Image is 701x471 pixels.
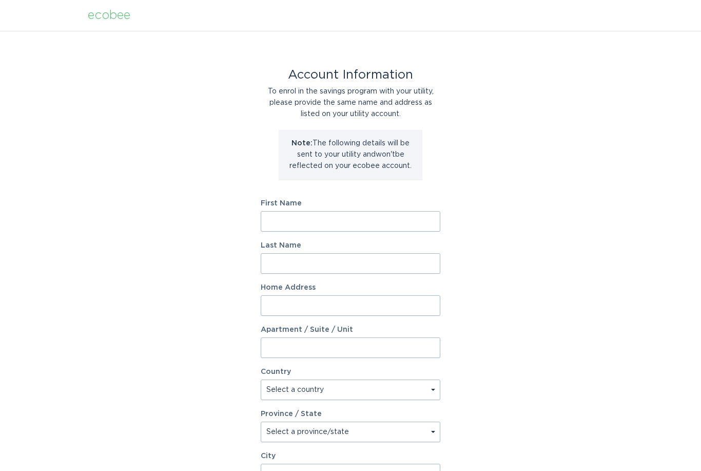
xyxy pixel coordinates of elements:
[261,284,440,291] label: Home Address
[291,140,313,147] strong: Note:
[261,200,440,207] label: First Name
[261,368,291,375] label: Country
[261,86,440,120] div: To enrol in the savings program with your utility, please provide the same name and address as li...
[261,326,440,333] label: Apartment / Suite / Unit
[261,69,440,81] div: Account Information
[88,10,130,21] div: ecobee
[286,138,415,172] p: The following details will be sent to your utility and won't be reflected on your ecobee account.
[261,242,440,249] label: Last Name
[261,410,322,418] label: Province / State
[261,453,440,460] label: City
